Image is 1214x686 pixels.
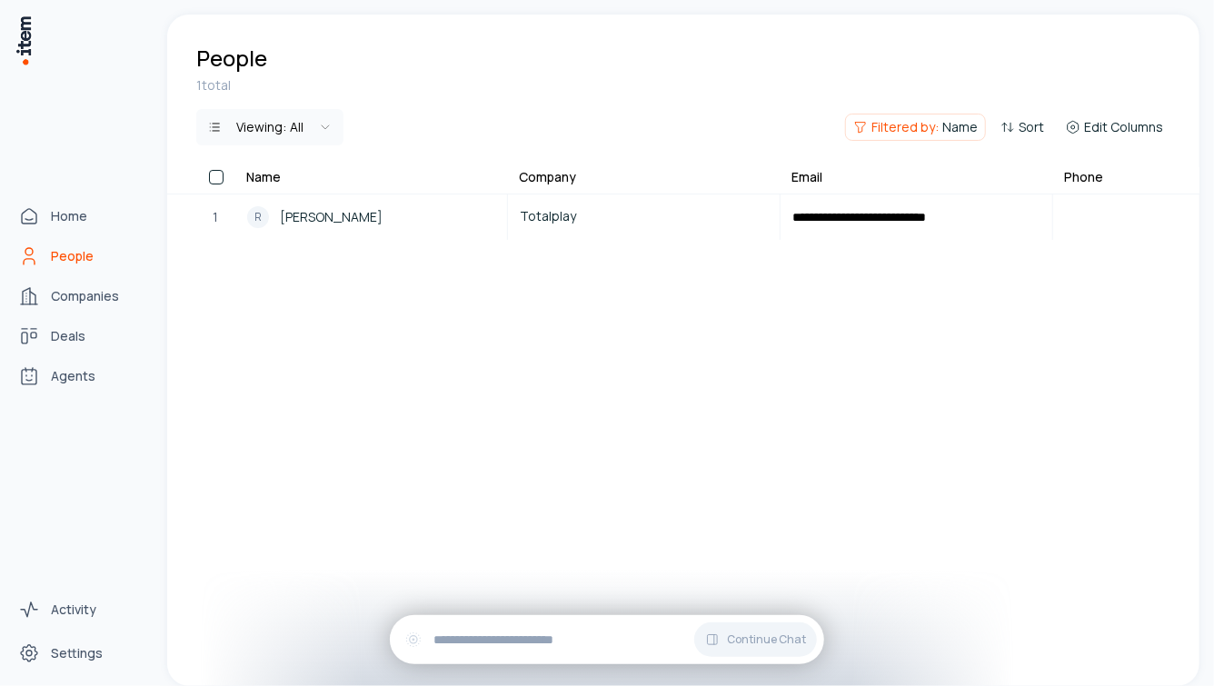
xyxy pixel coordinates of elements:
span: Name [942,118,978,136]
img: Item Brain Logo [15,15,33,66]
a: Home [11,198,149,234]
a: Activity [11,592,149,628]
span: 1 [214,207,219,227]
button: Continue Chat [694,622,817,657]
span: Edit Columns [1084,118,1163,136]
div: Continue Chat [390,615,824,664]
span: Settings [51,644,103,662]
span: Agents [51,367,95,385]
a: People [11,238,149,274]
span: Totalplay [520,206,768,226]
div: 1 total [196,76,1170,94]
span: Companies [51,287,119,305]
span: Deals [51,327,85,345]
span: Sort [1019,118,1044,136]
div: Name [246,168,281,186]
span: Home [51,207,87,225]
div: Company [519,168,576,186]
h1: People [196,44,267,73]
a: Totalplay [509,195,779,239]
span: Activity [51,601,96,619]
div: Phone [1064,168,1103,186]
span: [PERSON_NAME] [280,207,383,227]
button: Edit Columns [1059,114,1170,140]
span: Continue Chat [727,632,806,647]
div: Viewing: [236,118,303,136]
a: Settings [11,635,149,671]
a: Deals [11,318,149,354]
span: People [51,247,94,265]
span: Filtered by: [871,118,939,136]
a: R[PERSON_NAME] [236,195,506,239]
button: Sort [993,114,1051,140]
button: Filtered by:Name [845,114,986,141]
a: Companies [11,278,149,314]
a: Agents [11,358,149,394]
div: R [247,206,269,228]
div: Email [791,168,822,186]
